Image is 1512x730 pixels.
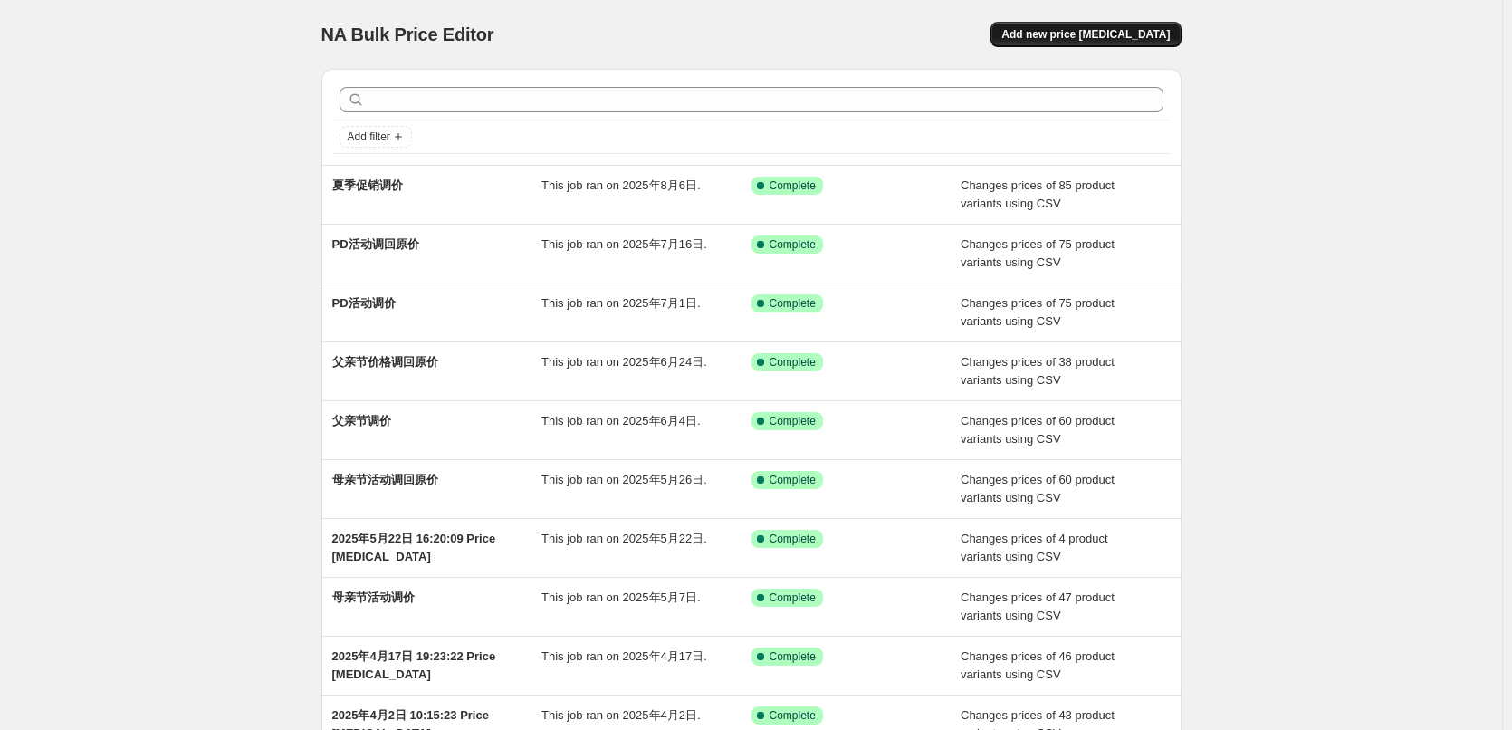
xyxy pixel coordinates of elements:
[332,296,396,310] span: PD活动调价
[541,473,707,486] span: This job ran on 2025年5月26日.
[770,414,816,428] span: Complete
[541,296,701,310] span: This job ran on 2025年7月1日.
[332,591,415,604] span: 母亲节活动调价
[961,355,1115,387] span: Changes prices of 38 product variants using CSV
[541,649,707,663] span: This job ran on 2025年4月17日.
[770,237,816,252] span: Complete
[990,22,1181,47] button: Add new price [MEDICAL_DATA]
[770,355,816,370] span: Complete
[770,649,816,664] span: Complete
[961,237,1115,269] span: Changes prices of 75 product variants using CSV
[541,591,701,604] span: This job ran on 2025年5月7日.
[541,532,707,545] span: This job ran on 2025年5月22日.
[332,473,438,486] span: 母亲节活动调回原价
[770,591,816,605] span: Complete
[340,126,412,148] button: Add filter
[1001,27,1170,42] span: Add new price [MEDICAL_DATA]
[332,237,419,251] span: PD活动调回原价
[541,178,701,192] span: This job ran on 2025年8月6日.
[332,649,496,681] span: 2025年4月17日 19:23:22 Price [MEDICAL_DATA]
[541,355,707,369] span: This job ran on 2025年6月24日.
[961,296,1115,328] span: Changes prices of 75 product variants using CSV
[770,708,816,723] span: Complete
[961,649,1115,681] span: Changes prices of 46 product variants using CSV
[541,414,701,427] span: This job ran on 2025年6月4日.
[332,178,403,192] span: 夏季促销调价
[961,178,1115,210] span: Changes prices of 85 product variants using CSV
[321,24,494,44] span: NA Bulk Price Editor
[961,473,1115,504] span: Changes prices of 60 product variants using CSV
[770,532,816,546] span: Complete
[961,591,1115,622] span: Changes prices of 47 product variants using CSV
[332,532,496,563] span: 2025年5月22日 16:20:09 Price [MEDICAL_DATA]
[541,708,701,722] span: This job ran on 2025年4月2日.
[541,237,707,251] span: This job ran on 2025年7月16日.
[961,532,1108,563] span: Changes prices of 4 product variants using CSV
[770,178,816,193] span: Complete
[770,296,816,311] span: Complete
[332,355,438,369] span: 父亲节价格调回原价
[332,414,391,427] span: 父亲节调价
[961,414,1115,446] span: Changes prices of 60 product variants using CSV
[770,473,816,487] span: Complete
[348,130,390,144] span: Add filter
